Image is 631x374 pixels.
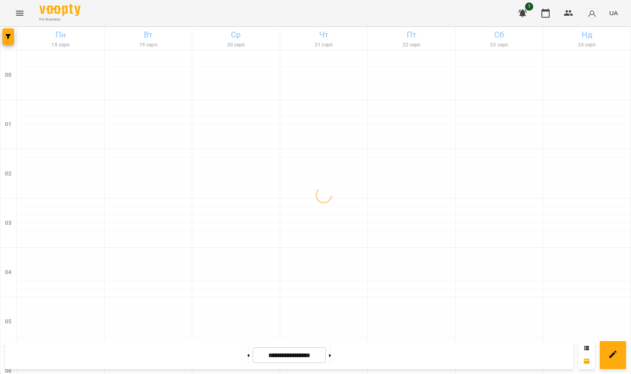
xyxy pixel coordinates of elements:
[39,4,81,16] img: Voopty Logo
[5,169,12,178] h6: 02
[544,28,629,41] h6: Нд
[457,28,542,41] h6: Сб
[5,120,12,129] h6: 01
[544,41,629,49] h6: 24 серп
[5,71,12,80] h6: 00
[193,28,279,41] h6: Ср
[18,28,103,41] h6: Пн
[10,3,30,23] button: Menu
[457,41,542,49] h6: 23 серп
[106,28,191,41] h6: Вт
[369,28,454,41] h6: Пт
[586,7,598,19] img: avatar_s.png
[5,219,12,228] h6: 03
[18,41,103,49] h6: 18 серп
[193,41,279,49] h6: 20 серп
[106,41,191,49] h6: 19 серп
[281,41,366,49] h6: 21 серп
[39,17,81,22] span: For Business
[5,317,12,326] h6: 05
[281,28,366,41] h6: Чт
[606,5,621,21] button: UA
[369,41,454,49] h6: 22 серп
[609,9,618,17] span: UA
[5,268,12,277] h6: 04
[525,2,533,11] span: 1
